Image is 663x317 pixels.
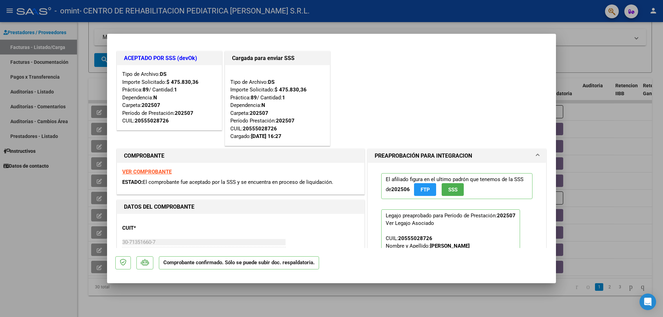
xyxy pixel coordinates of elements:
[282,95,285,101] strong: 1
[375,152,472,160] h1: PREAPROBACIÓN PARA INTEGRACION
[381,173,532,199] p: El afiliado figura en el ultimo padrón que tenemos de la SSS de
[122,169,172,175] a: VER COMPROBANTE
[122,179,143,185] span: ESTADO:
[368,149,546,163] mat-expansion-panel-header: PREAPROBACIÓN PARA INTEGRACION
[261,102,265,108] strong: N
[251,95,257,101] strong: 89
[421,187,430,193] span: FTP
[174,87,177,93] strong: 1
[391,186,410,192] strong: 202506
[640,294,656,310] div: Open Intercom Messenger
[442,183,464,196] button: SSS
[276,118,295,124] strong: 202507
[230,70,325,140] div: Tipo de Archivo: Importe Solicitado: Práctica: / Cantidad: Dependencia: Carpeta: Período Prestaci...
[124,152,164,159] strong: COMPROBANTE
[143,179,333,185] span: El comprobante fue aceptado por la SSS y se encuentra en proceso de liquidación.
[497,212,516,219] strong: 202507
[386,219,434,227] div: Ver Legajo Asociado
[160,71,166,77] strong: DS
[175,110,193,116] strong: 202507
[124,54,215,62] h1: ACEPTADO POR SSS (devOk)
[398,235,432,242] div: 20555028726
[430,243,470,249] strong: [PERSON_NAME]
[268,79,275,85] strong: DS
[275,87,307,93] strong: $ 475.830,36
[135,117,169,125] div: 20555028726
[368,163,546,299] div: PREAPROBACIÓN PARA INTEGRACION
[381,209,520,283] p: Legajo preaprobado para Período de Prestación:
[142,102,160,108] strong: 202507
[122,224,193,232] p: CUIT
[414,183,436,196] button: FTP
[159,256,319,270] p: Comprobante confirmado. Sólo se puede subir doc. respaldatoria.
[124,204,194,210] strong: DATOS DEL COMPROBANTE
[243,125,277,133] div: 20555028726
[386,235,470,279] span: CUIL: Nombre y Apellido: Período Desde: Período Hasta: Admite Dependencia:
[448,187,458,193] span: SSS
[153,95,157,101] strong: N
[251,133,281,139] strong: [DATE] 16:27
[232,54,323,62] h1: Cargada para enviar SSS
[143,87,149,93] strong: 89
[250,110,268,116] strong: 202507
[122,70,217,125] div: Tipo de Archivo: Importe Solicitado: Práctica: / Cantidad: Dependencia: Carpeta: Período de Prest...
[166,79,199,85] strong: $ 475.830,36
